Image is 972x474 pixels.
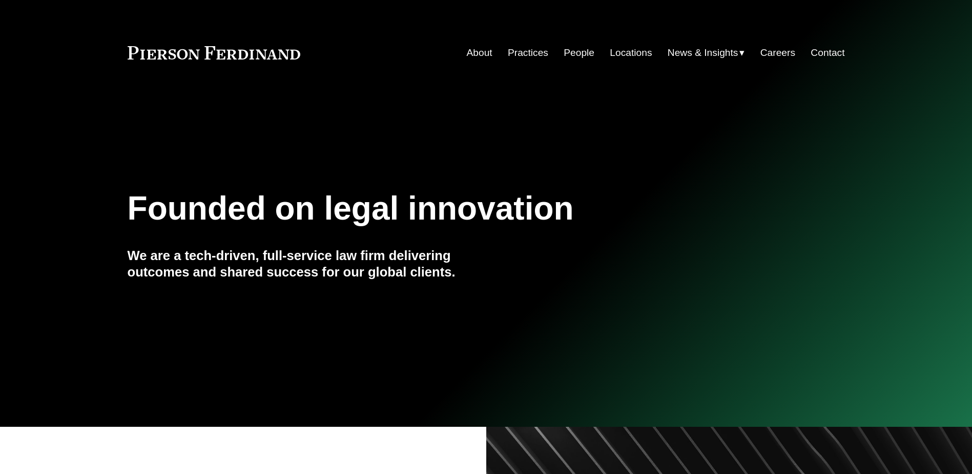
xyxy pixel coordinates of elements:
a: Locations [610,43,652,63]
a: People [564,43,594,63]
a: Practices [508,43,548,63]
a: Contact [811,43,844,63]
h1: Founded on legal innovation [128,190,726,227]
h4: We are a tech-driven, full-service law firm delivering outcomes and shared success for our global... [128,247,486,281]
span: News & Insights [668,44,738,62]
a: folder dropdown [668,43,745,63]
a: Careers [760,43,795,63]
a: About [467,43,492,63]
